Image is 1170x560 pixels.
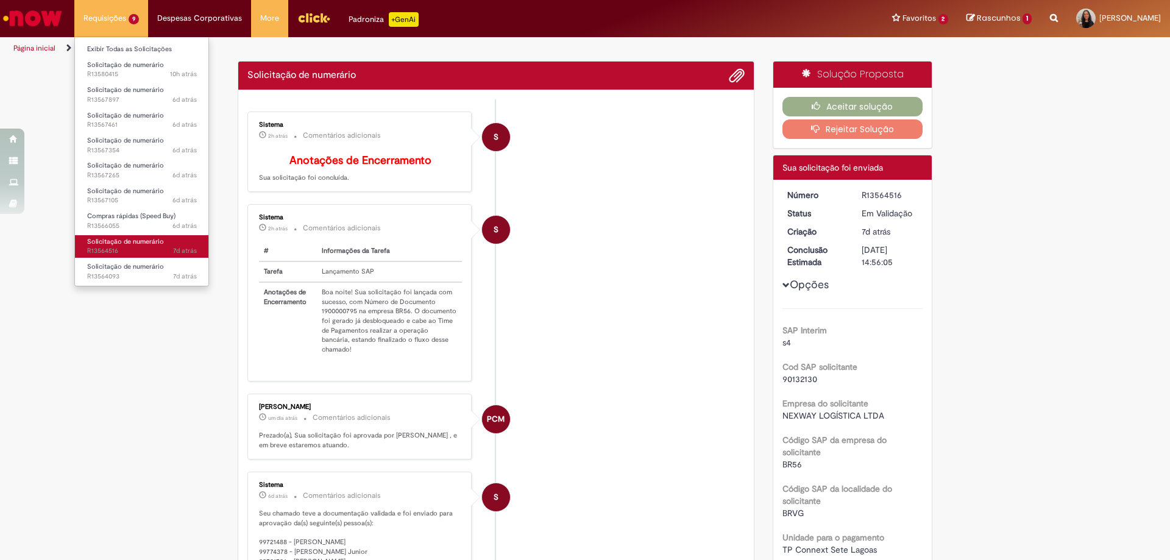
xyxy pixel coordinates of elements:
span: R13580415 [87,69,197,79]
p: +GenAi [389,12,419,27]
span: S [494,215,498,244]
button: Rejeitar Solução [782,119,923,139]
span: R13566055 [87,221,197,231]
span: R13567265 [87,171,197,180]
span: Solicitação de numerário [87,186,164,196]
span: Compras rápidas (Speed Buy) [87,211,175,221]
time: 24/09/2025 17:38:34 [862,226,890,237]
a: Aberto R13567105 : Solicitação de numerário [75,185,209,207]
span: 2 [938,14,949,24]
a: Rascunhos [966,13,1032,24]
a: Aberto R13567897 : Solicitação de numerário [75,83,209,106]
td: Boa noite! Sua solicitação foi lançada com sucesso, com Número de Documento 1900000795 na empresa... [317,282,462,360]
span: 10h atrás [170,69,197,79]
dt: Status [778,207,853,219]
div: Padroniza [349,12,419,27]
span: Solicitação de numerário [87,262,164,271]
a: Aberto R13567461 : Solicitação de numerário [75,109,209,132]
div: R13564516 [862,189,918,201]
span: Solicitação de numerário [87,111,164,120]
time: 25/09/2025 15:43:37 [172,120,197,129]
span: um dia atrás [268,414,297,422]
span: 6d atrás [172,171,197,180]
ul: Requisições [74,37,209,286]
button: Aceitar solução [782,97,923,116]
a: Aberto R13567265 : Solicitação de numerário [75,159,209,182]
dt: Criação [778,225,853,238]
span: BR56 [782,459,802,470]
span: 6d atrás [172,196,197,205]
span: More [260,12,279,24]
span: R13567897 [87,95,197,105]
span: Solicitação de numerário [87,136,164,145]
b: Código SAP da localidade do solicitante [782,483,892,506]
b: Cod SAP solicitante [782,361,857,372]
small: Comentários adicionais [313,413,391,423]
span: 6d atrás [172,221,197,230]
span: Solicitação de numerário [87,237,164,246]
b: Anotações de Encerramento [289,154,431,168]
button: Adicionar anexos [729,68,745,83]
span: R13567354 [87,146,197,155]
span: Rascunhos [977,12,1021,24]
span: 1 [1023,13,1032,24]
time: 25/09/2025 11:15:04 [172,221,197,230]
small: Comentários adicionais [303,223,381,233]
a: Aberto R13564093 : Solicitação de numerário [75,260,209,283]
span: Solicitação de numerário [87,161,164,170]
span: 6d atrás [172,146,197,155]
h2: Solicitação de numerário Histórico de tíquete [247,70,356,81]
span: 2h atrás [268,132,288,140]
div: Sistema [259,481,462,489]
span: PCM [487,405,505,434]
span: R13564093 [87,272,197,282]
b: SAP Interim [782,325,827,336]
div: System [482,483,510,511]
time: 24/09/2025 16:35:00 [173,272,197,281]
div: Paulo Cesar Machado [482,405,510,433]
span: Solicitação de numerário [87,85,164,94]
th: Anotações de Encerramento [259,282,317,360]
time: 25/09/2025 15:15:35 [172,171,197,180]
div: [DATE] 14:56:05 [862,244,918,268]
span: Requisições [83,12,126,24]
span: s4 [782,337,791,348]
div: Em Validação [862,207,918,219]
div: Sistema [259,214,462,221]
ul: Trilhas de página [9,37,771,60]
a: Aberto R13566055 : Compras rápidas (Speed Buy) [75,210,209,232]
th: # [259,241,317,261]
span: S [494,122,498,152]
th: Informações da Tarefa [317,241,462,261]
span: Favoritos [902,12,936,24]
span: 6d atrás [172,120,197,129]
time: 30/09/2025 18:16:46 [268,225,288,232]
time: 25/09/2025 14:50:32 [172,196,197,205]
span: 6d atrás [268,492,288,500]
p: Prezado(a), Sua solicitação foi aprovada por [PERSON_NAME] , e em breve estaremos atuando. [259,431,462,450]
td: Lançamento SAP [317,261,462,282]
div: 24/09/2025 17:38:34 [862,225,918,238]
small: Comentários adicionais [303,491,381,501]
dt: Conclusão Estimada [778,244,853,268]
time: 25/09/2025 19:51:52 [268,492,288,500]
div: System [482,123,510,151]
span: Despesas Corporativas [157,12,242,24]
time: 30/09/2025 10:19:02 [170,69,197,79]
span: 90132130 [782,374,817,385]
span: R13567105 [87,196,197,205]
a: Página inicial [13,43,55,53]
span: 9 [129,14,139,24]
img: click_logo_yellow_360x200.png [297,9,330,27]
b: Unidade para o pagamento [782,532,884,543]
a: Aberto R13580415 : Solicitação de numerário [75,58,209,81]
span: R13567461 [87,120,197,130]
time: 25/09/2025 15:28:19 [172,146,197,155]
b: Empresa do solicitante [782,398,868,409]
span: R13564516 [87,246,197,256]
span: S [494,483,498,512]
span: BRVG [782,508,804,519]
span: Sua solicitação foi enviada [782,162,883,173]
a: Aberto R13567354 : Solicitação de numerário [75,134,209,157]
a: Aberto R13564516 : Solicitação de numerário [75,235,209,258]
